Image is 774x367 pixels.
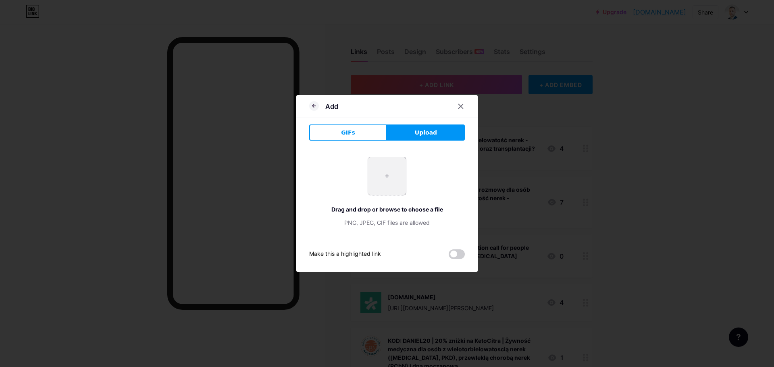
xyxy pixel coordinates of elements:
div: Drag and drop or browse to choose a file [309,205,465,214]
div: Add [325,102,338,111]
span: Upload [415,129,437,137]
button: GIFs [309,124,387,141]
button: Upload [387,124,465,141]
div: PNG, JPEG, GIF files are allowed [309,218,465,227]
span: GIFs [341,129,355,137]
div: Make this a highlighted link [309,249,381,259]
